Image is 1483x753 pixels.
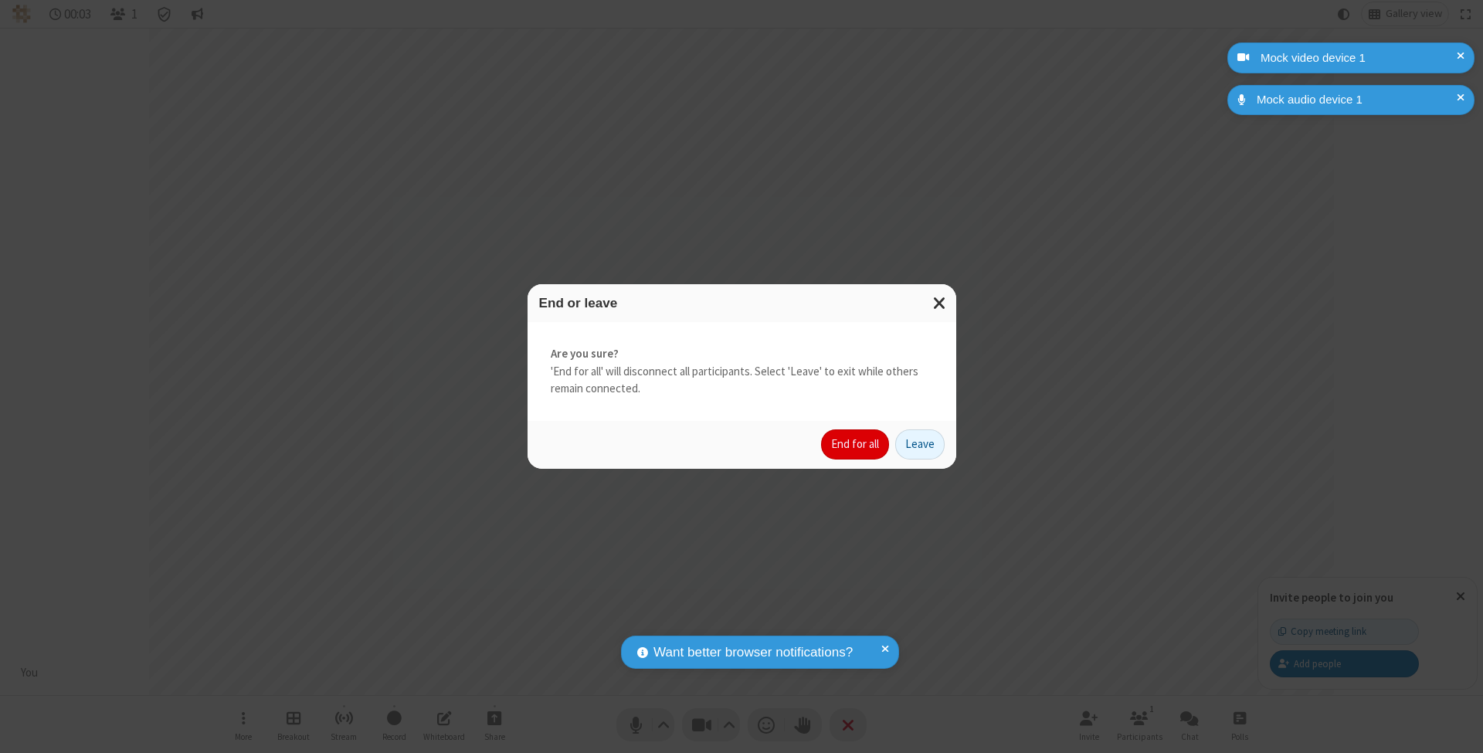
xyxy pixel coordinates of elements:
div: Mock audio device 1 [1251,91,1463,109]
button: End for all [821,429,889,460]
div: 'End for all' will disconnect all participants. Select 'Leave' to exit while others remain connec... [528,322,956,421]
div: Mock video device 1 [1255,49,1463,67]
button: Leave [895,429,945,460]
h3: End or leave [539,296,945,310]
span: Want better browser notifications? [653,643,853,663]
strong: Are you sure? [551,345,933,363]
button: Close modal [924,284,956,322]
